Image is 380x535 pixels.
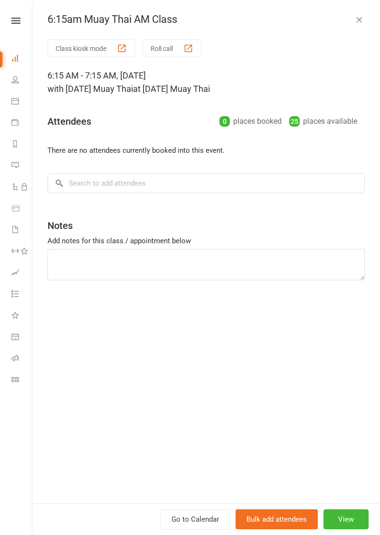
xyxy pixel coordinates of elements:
[47,235,365,247] div: Add notes for this class / appointment below
[11,134,33,156] a: Reports
[161,509,230,529] a: Go to Calendar
[11,113,33,134] a: Payments
[289,116,300,127] div: 25
[11,327,33,348] a: General attendance kiosk mode
[133,84,210,94] span: at [DATE] Muay Thai
[47,145,365,156] li: There are no attendees currently booked into this event.
[47,219,73,232] div: Notes
[32,13,380,26] div: 6:15am Muay Thai AM Class
[47,69,365,96] div: 6:15 AM - 7:15 AM, [DATE]
[11,370,33,391] a: Class kiosk mode
[142,40,201,57] button: Roll call
[236,509,318,529] button: Bulk add attendees
[11,348,33,370] a: Roll call kiosk mode
[47,115,91,128] div: Attendees
[47,84,133,94] span: with [DATE] Muay Thai
[47,173,365,193] input: Search to add attendees
[47,40,135,57] button: Class kiosk mode
[289,115,357,128] div: places available
[219,115,282,128] div: places booked
[219,116,230,127] div: 0
[11,49,33,70] a: Dashboard
[11,91,33,113] a: Calendar
[11,263,33,284] a: Assessments
[11,306,33,327] a: What's New
[323,509,369,529] button: View
[11,198,33,220] a: Product Sales
[11,70,33,91] a: People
